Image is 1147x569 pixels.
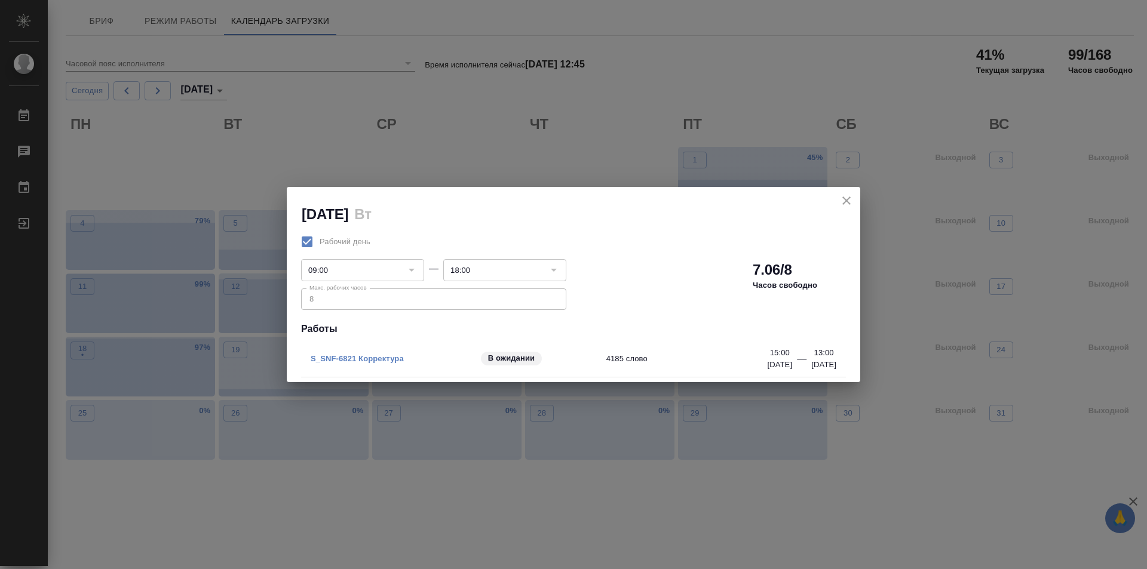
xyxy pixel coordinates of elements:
div: — [429,262,438,276]
span: Рабочий день [320,236,370,248]
p: [DATE] [767,359,792,371]
h4: Работы [301,322,846,336]
h2: [DATE] [302,206,348,222]
p: Часов свободно [753,279,817,291]
button: close [838,192,855,210]
div: — [797,352,806,371]
p: 15:00 [770,347,790,359]
p: 13:00 [814,347,834,359]
p: В ожидании [488,352,535,364]
h2: 7.06/8 [753,260,792,279]
h2: Вт [354,206,371,222]
span: 4185 слово [606,353,775,365]
a: S_SNF-6821 Корректура [311,354,404,363]
p: [DATE] [811,359,836,371]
